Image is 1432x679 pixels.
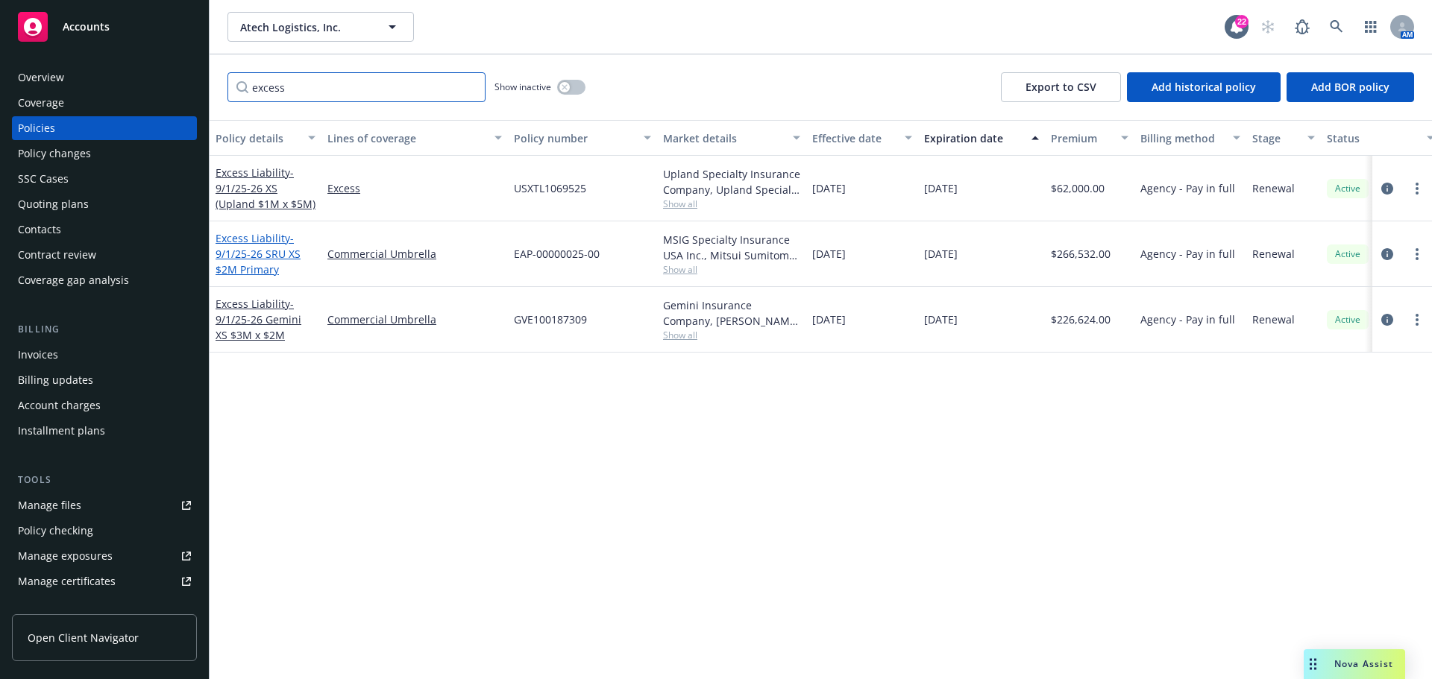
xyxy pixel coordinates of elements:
div: Manage claims [18,595,93,619]
a: Accounts [12,6,197,48]
span: Accounts [63,21,110,33]
button: Expiration date [918,120,1045,156]
div: Quoting plans [18,192,89,216]
span: Show all [663,329,800,341]
button: Policy number [508,120,657,156]
span: [DATE] [924,312,958,327]
a: Invoices [12,343,197,367]
div: Policy changes [18,142,91,165]
span: Renewal [1252,246,1295,262]
div: Invoices [18,343,58,367]
div: Lines of coverage [327,130,486,146]
div: Installment plans [18,419,105,443]
span: - 9/1/25-26 XS (Upland $1M x $5M) [216,165,315,211]
div: Manage certificates [18,569,116,593]
span: [DATE] [812,180,846,196]
span: Active [1333,313,1363,326]
a: Excess [327,180,502,196]
button: Market details [657,120,806,156]
span: Show all [663,198,800,210]
a: Manage certificates [12,569,197,593]
a: Policies [12,116,197,140]
div: SSC Cases [18,167,69,191]
a: circleInformation [1378,245,1396,263]
button: Add BOR policy [1287,72,1414,102]
a: Account charges [12,394,197,417]
div: 22 [1235,15,1249,28]
span: $266,532.00 [1051,246,1111,262]
div: Upland Specialty Insurance Company, Upland Specialty Insurance Company, Amwins [663,166,800,198]
a: more [1408,180,1426,198]
div: Effective date [812,130,896,146]
span: GVE100187309 [514,312,587,327]
span: $226,624.00 [1051,312,1111,327]
div: MSIG Specialty Insurance USA Inc., Mitsui Sumitomo Insurance Group, Amwins [663,232,800,263]
span: Add historical policy [1152,80,1256,94]
div: Drag to move [1304,649,1322,679]
a: Switch app [1356,12,1386,42]
span: Export to CSV [1026,80,1096,94]
button: Effective date [806,120,918,156]
a: Contract review [12,243,197,267]
a: Billing updates [12,368,197,392]
span: Agency - Pay in full [1140,246,1235,262]
div: Coverage gap analysis [18,268,129,292]
span: Show inactive [494,80,551,93]
a: Excess Liability [216,297,301,342]
a: Commercial Umbrella [327,246,502,262]
span: - 9/1/25-26 Gemini XS $3M x $2M [216,297,301,342]
button: Lines of coverage [321,120,508,156]
div: Premium [1051,130,1112,146]
div: Status [1327,130,1418,146]
a: Manage files [12,493,197,517]
div: Coverage [18,91,64,115]
div: Policies [18,116,55,140]
div: Manage files [18,493,81,517]
a: Policy checking [12,519,197,543]
div: Policy checking [18,519,93,543]
a: circleInformation [1378,311,1396,329]
span: [DATE] [924,180,958,196]
a: Coverage [12,91,197,115]
div: Policy details [216,130,299,146]
a: Commercial Umbrella [327,312,502,327]
a: SSC Cases [12,167,197,191]
div: Contacts [18,218,61,241]
span: Renewal [1252,312,1295,327]
span: Renewal [1252,180,1295,196]
a: Excess Liability [216,231,301,277]
span: USXTL1069525 [514,180,586,196]
button: Nova Assist [1304,649,1405,679]
a: Coverage gap analysis [12,268,197,292]
div: Policy number [514,130,635,146]
span: Agency - Pay in full [1140,312,1235,327]
span: $62,000.00 [1051,180,1105,196]
a: Search [1322,12,1351,42]
a: Manage exposures [12,544,197,568]
a: Quoting plans [12,192,197,216]
button: Atech Logistics, Inc. [227,12,414,42]
a: Policy changes [12,142,197,165]
div: Expiration date [924,130,1023,146]
a: Manage claims [12,595,197,619]
a: Excess Liability [216,165,315,211]
span: Active [1333,182,1363,195]
a: Installment plans [12,419,197,443]
div: Billing method [1140,130,1224,146]
div: Account charges [18,394,101,417]
input: Filter by keyword... [227,72,486,102]
div: Billing [12,322,197,337]
button: Policy details [210,120,321,156]
button: Premium [1045,120,1134,156]
div: Market details [663,130,784,146]
div: Gemini Insurance Company, [PERSON_NAME] Corporation, [GEOGRAPHIC_DATA] [663,297,800,329]
div: Stage [1252,130,1298,146]
span: Atech Logistics, Inc. [240,19,369,35]
span: [DATE] [924,246,958,262]
span: Open Client Navigator [28,630,139,645]
span: Nova Assist [1334,657,1393,670]
button: Billing method [1134,120,1246,156]
a: Contacts [12,218,197,241]
a: circleInformation [1378,180,1396,198]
